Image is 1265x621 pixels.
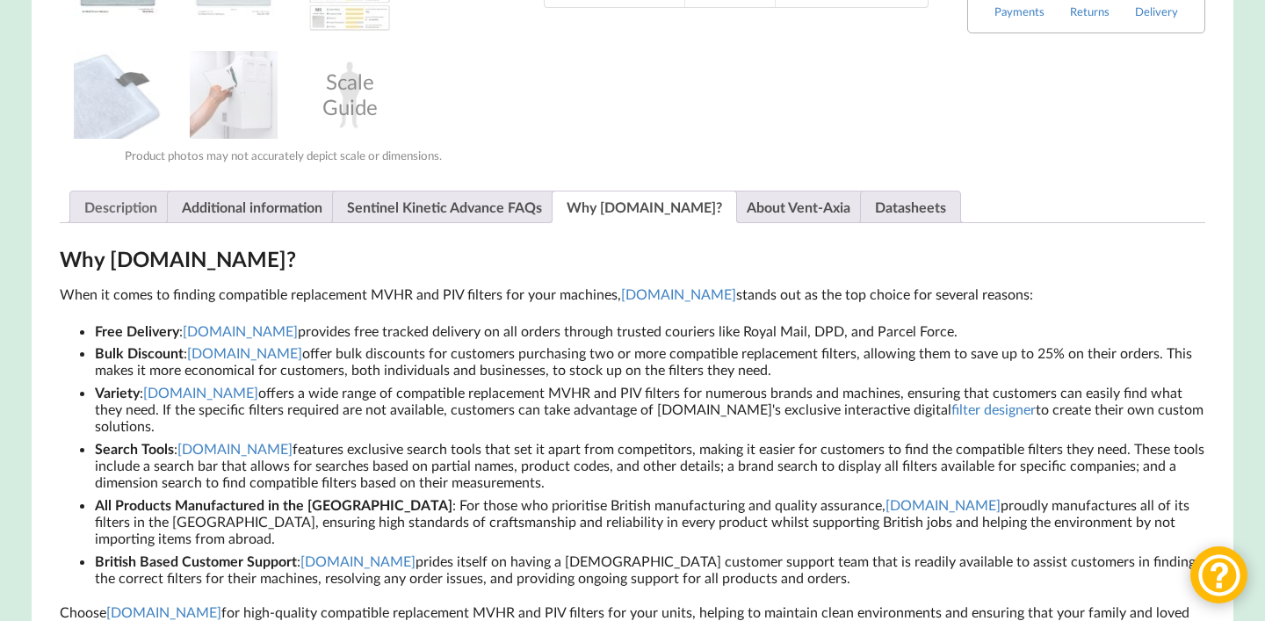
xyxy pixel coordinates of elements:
[95,440,174,457] span: Search Tools
[60,285,1205,305] p: When it comes to finding compatible replacement MVHR and PIV filters for your machines, stands ou...
[190,51,278,139] img: Installing an MVHR Filter
[994,4,1045,18] a: Payments
[95,344,184,361] span: Bulk Discount
[875,191,946,222] a: Datasheets
[143,384,258,401] a: [DOMAIN_NAME]
[95,552,297,569] span: British Based Customer Support
[95,322,179,339] span: Free Delivery
[106,603,221,620] a: [DOMAIN_NAME]
[95,342,1205,381] li: : offer bulk discounts for customers purchasing two or more compatible replacement filters, allow...
[177,440,293,457] a: [DOMAIN_NAME]
[300,552,416,569] a: [DOMAIN_NAME]
[74,51,162,139] img: MVHR Filter with a Black Tag
[95,384,140,401] span: Variety
[182,191,322,222] a: Additional information
[885,496,1001,513] a: [DOMAIN_NAME]
[1135,4,1178,18] a: Delivery
[95,494,1205,550] li: : For those who prioritise British manufacturing and quality assurance, proudly manufactures all ...
[567,191,722,222] a: Why [DOMAIN_NAME]?
[95,381,1205,437] li: : offers a wide range of compatible replacement MVHR and PIV filters for numerous brands and mach...
[95,549,1205,589] li: : prides itself on having a [DEMOGRAPHIC_DATA] customer support team that is readily available to...
[95,437,1205,494] li: : features exclusive search tools that set it apart from competitors, making it easier for custom...
[95,496,452,513] span: All Products Manufactured in the [GEOGRAPHIC_DATA]
[347,191,542,222] a: Sentinel Kinetic Advance FAQs
[747,191,850,222] a: About Vent-Axia
[95,319,1205,342] li: : provides free tracked delivery on all orders through trusted couriers like Royal Mail, DPD, and...
[1070,4,1110,18] a: Returns
[951,401,1036,417] a: filter designer
[621,285,736,302] a: [DOMAIN_NAME]
[306,51,394,139] div: Scale Guide
[187,344,302,361] a: [DOMAIN_NAME]
[84,191,157,222] a: Description
[183,322,298,339] a: [DOMAIN_NAME]
[60,148,507,162] div: Product photos may not accurately depict scale or dimensions.
[60,246,1205,273] h2: Why [DOMAIN_NAME]?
